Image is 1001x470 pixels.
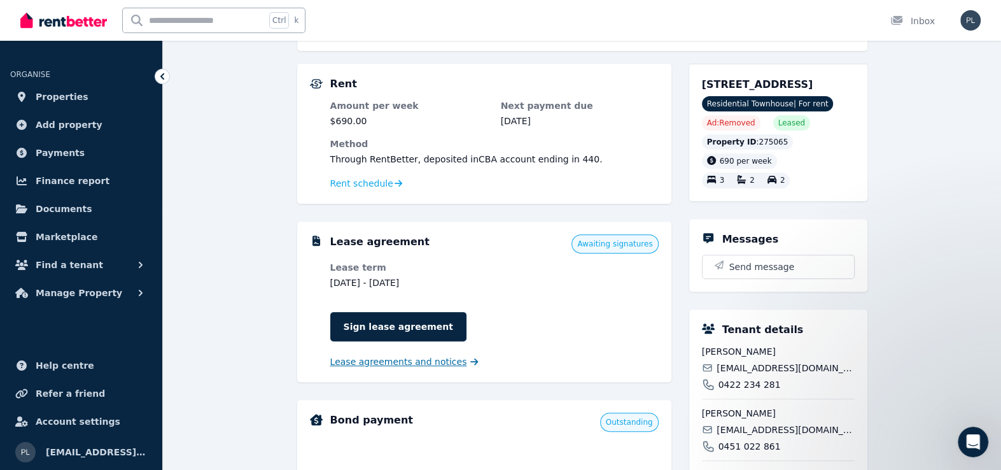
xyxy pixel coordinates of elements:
span: Residential Townhouse | For rent [702,96,834,111]
a: Account settings [10,409,152,434]
dd: [DATE] [501,115,659,127]
img: Earl avatar [13,292,28,307]
span: 2 [780,176,785,185]
img: Profile image for Jeremy [15,327,40,353]
div: RentBetter [42,152,90,165]
span: 0451 022 861 [718,440,781,453]
img: Earl avatar [13,150,28,166]
span: Finance report [36,173,109,189]
span: [EMAIL_ADDRESS][DOMAIN_NAME] [717,424,854,436]
span: Hey there 👋 Welcome to RentBetter! On RentBetter, taking control and managing your property is ea... [42,281,761,291]
dd: [DATE] - [DATE] [330,276,488,289]
div: Close [223,5,246,28]
span: Rent schedule [330,177,393,190]
div: The RentBetter Team [45,246,139,259]
iframe: Intercom live chat [958,427,988,457]
a: Payments [10,140,152,166]
img: Rochelle avatar [18,281,34,297]
button: Help [170,353,255,404]
a: Rent schedule [330,177,403,190]
a: Documents [10,196,152,222]
div: • [DATE] [122,340,157,353]
span: Hey there 👋 Welcome to RentBetter! On RentBetter, taking control and managing your property is ea... [42,139,761,150]
div: • [DATE] [142,246,178,259]
span: [PERSON_NAME] [702,345,855,358]
span: 3 [720,176,725,185]
span: 2 [750,176,755,185]
span: Account settings [36,414,120,429]
div: RentBetter [42,57,90,71]
span: Outstanding [606,417,653,427]
img: Earl avatar [13,197,28,213]
dd: $690.00 [330,115,488,127]
span: Home [29,385,55,394]
img: Rochelle avatar [18,140,34,155]
span: Messages [102,385,151,394]
a: Finance report [10,168,152,194]
img: Rochelle avatar [18,187,34,203]
span: Leased [778,118,805,128]
span: Rate your conversation [45,234,149,244]
a: Lease agreements and notices [330,355,479,368]
h1: Messages [94,6,163,27]
div: : 275065 [702,134,794,150]
span: Awaiting signatures [577,239,652,249]
h5: Tenant details [722,322,804,338]
span: Help centre [36,358,94,373]
span: Manage Property [36,285,122,301]
span: [PERSON_NAME] [702,407,855,420]
img: plmarkt@gmail.com [15,442,36,462]
span: Through RentBetter , deposited in CBA account ending in 440 . [330,154,603,164]
div: RentBetter [42,199,90,212]
img: Profile image for Jeremy [15,92,40,117]
img: Jeremy avatar [24,197,39,213]
span: Marketplace [36,229,97,245]
a: Marketplace [10,224,152,250]
div: • [DATE] [93,199,129,212]
span: k [294,15,298,25]
span: Lease agreements and notices [330,355,467,368]
div: [PERSON_NAME] [45,340,119,353]
img: Bond Details [310,414,323,425]
img: Jeremy avatar [24,292,39,307]
img: Earl avatar [13,56,28,71]
span: Documents [36,201,92,217]
span: Send message [729,260,795,273]
span: Add property [36,117,102,132]
span: Properties [36,89,88,104]
a: Help centre [10,353,152,378]
button: Messages [85,353,169,404]
div: • [DATE] [93,293,129,306]
dt: Lease term [330,261,488,274]
span: Hey there 👋 Welcome to RentBetter! On RentBetter, taking control and managing your property is ea... [42,45,852,55]
img: Jeremy avatar [24,150,39,166]
dt: Next payment due [501,99,659,112]
dt: Method [330,138,659,150]
span: [EMAIL_ADDRESS][DOMAIN_NAME] [46,445,147,460]
button: Find a tenant [10,252,152,278]
img: RentBetter [20,11,107,30]
button: Manage Property [10,280,152,306]
h5: Messages [722,232,778,247]
span: 690 per week [720,157,772,166]
dt: Amount per week [330,99,488,112]
span: [STREET_ADDRESS] [702,78,813,90]
a: Sign lease agreement [330,312,466,341]
span: Refer a friend [36,386,105,401]
img: plmarkt@gmail.com [960,10,981,31]
h5: Lease agreement [330,234,430,250]
div: • [DATE] [93,57,129,71]
span: 0422 234 281 [718,378,781,391]
div: Inbox [890,15,935,27]
img: Rochelle avatar [18,46,34,61]
span: Help [202,385,222,394]
img: Rental Payments [310,79,323,89]
div: [PERSON_NAME] [45,104,119,118]
span: ORGANISE [10,70,50,79]
a: Properties [10,84,152,110]
a: Add property [10,112,152,138]
img: Jeremy avatar [24,56,39,71]
span: Ctrl [269,12,289,29]
span: [EMAIL_ADDRESS][DOMAIN_NAME] [717,362,854,374]
img: Profile image for The RentBetter Team [15,233,40,259]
